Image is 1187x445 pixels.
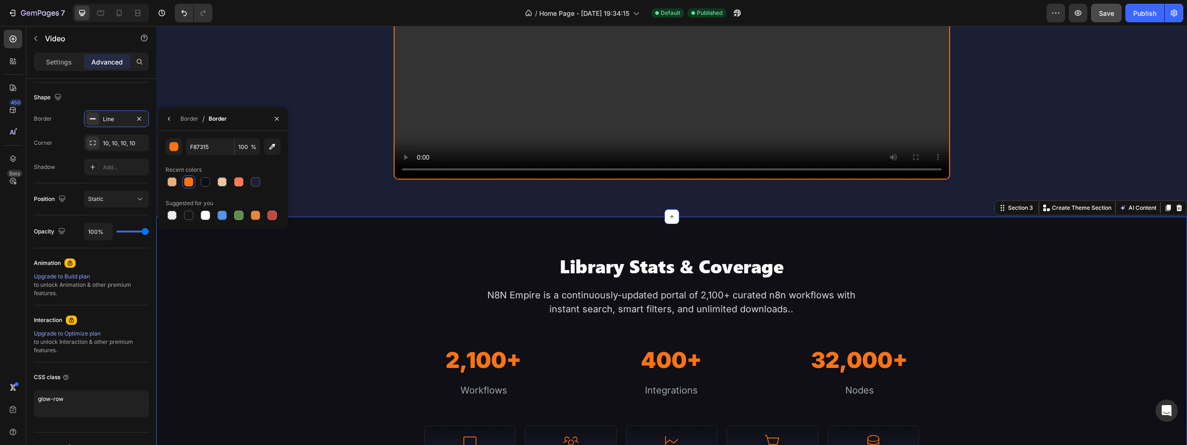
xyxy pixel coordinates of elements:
input: Eg: FFFFFF [186,138,234,155]
div: Beta [7,170,22,177]
span: Save [1099,9,1114,17]
div: Shadow [34,163,55,171]
h2: 32,000+ [620,317,786,352]
p: 7 [61,7,65,19]
button: 7 [4,4,69,22]
button: Publish [1125,4,1164,22]
div: Publish [1133,8,1156,18]
div: to unlock Animation & other premium features. [34,272,149,297]
p: Settings [46,57,72,67]
p: Workflows [245,358,409,371]
div: Rich Text Editor. Editing area: main [244,357,410,372]
h2: 2,100+ [244,317,410,352]
div: to unlock Interaction & other premium features. [34,329,149,355]
span: / [535,8,537,18]
div: Section 3 [850,178,879,186]
div: Upgrade to Build plan [34,272,149,281]
p: Video [45,33,124,44]
div: Interaction [34,316,62,324]
span: Published [697,9,722,17]
input: Auto [84,223,112,240]
span: / [202,113,205,124]
p: Create Theme Section [896,178,955,186]
p: Nodes [621,358,785,371]
div: Suggested for you [166,199,213,207]
button: AI Content [961,176,1002,187]
div: Upgrade to Optimize plan [34,329,149,338]
div: Line [103,115,130,123]
div: Border [209,115,227,123]
span: Default [661,9,680,17]
div: Undo/Redo [175,4,212,22]
div: Rich Text Editor. Editing area: main [433,357,598,372]
span: Static [88,195,103,202]
button: Save [1091,4,1122,22]
div: Corner [34,139,52,147]
h2: 400+ [433,317,598,352]
span: Home Page - [DATE] 19:34:15 [539,8,629,18]
div: Position [34,193,68,206]
button: Static [84,191,149,207]
h2: Library Stats & Coverage [206,228,825,252]
div: N8N Empire is a continuously-updated portal of 2,100+ curated n8n workflows with instant search, ... [330,261,701,291]
div: Add... [103,163,147,172]
div: Border [34,115,52,123]
div: CSS class [34,373,70,381]
p: Advanced [91,57,123,67]
div: 10, 10, 10, 10 [103,139,147,148]
iframe: Design area [156,26,1187,445]
p: Integrations [434,358,597,371]
span: % [251,143,256,151]
div: Recent colors [166,166,202,174]
div: Rich Text Editor. Editing area: main [620,357,786,372]
div: Border [180,115,198,123]
div: Opacity [34,226,67,238]
div: 450 [9,99,22,106]
div: Open Intercom Messenger [1155,400,1178,422]
div: Shape [34,91,64,104]
div: Animation [34,259,61,267]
